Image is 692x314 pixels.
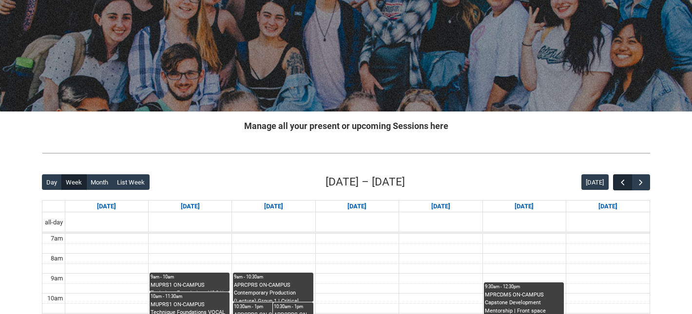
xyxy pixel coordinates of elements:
button: [DATE] [581,174,609,190]
button: Previous Week [613,174,632,190]
a: Go to September 28, 2025 [95,201,118,212]
h2: Manage all your present or upcoming Sessions here [42,119,650,132]
div: 10am - 11:30am [151,293,229,300]
div: 9am - 10:30am [234,274,312,280]
div: 10:30am - 1pm [234,303,312,310]
div: APRCPRS ON-CAMPUS Contemporary Production (Lecture) Group 1 | Critical Listening Room ([GEOGRAPHI... [234,281,312,302]
div: 7am [49,234,65,243]
div: 10:30am - 1pm [274,303,312,310]
div: 9am - 10am [151,274,229,280]
a: Go to October 4, 2025 [596,201,619,212]
img: REDU_GREY_LINE [42,148,650,158]
button: Next Week [632,174,650,190]
span: all-day [43,218,65,227]
div: 9am [49,274,65,283]
a: Go to September 30, 2025 [262,201,285,212]
div: 10am [45,294,65,303]
button: Week [61,174,87,190]
a: Go to September 29, 2025 [179,201,202,212]
div: MUPRS1 ON-CAMPUS Technique Foundations VOCAL TECHNIQUE MON 9am | Front space ([GEOGRAPHIC_DATA].)... [151,281,229,292]
button: Day [42,174,62,190]
h2: [DATE] – [DATE] [326,174,405,190]
button: List Week [113,174,150,190]
div: 8am [49,254,65,263]
a: Go to October 1, 2025 [346,201,368,212]
div: 9:30am - 12:30pm [485,283,563,290]
a: Go to October 2, 2025 [429,201,452,212]
a: Go to October 3, 2025 [513,201,536,212]
button: Month [86,174,113,190]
